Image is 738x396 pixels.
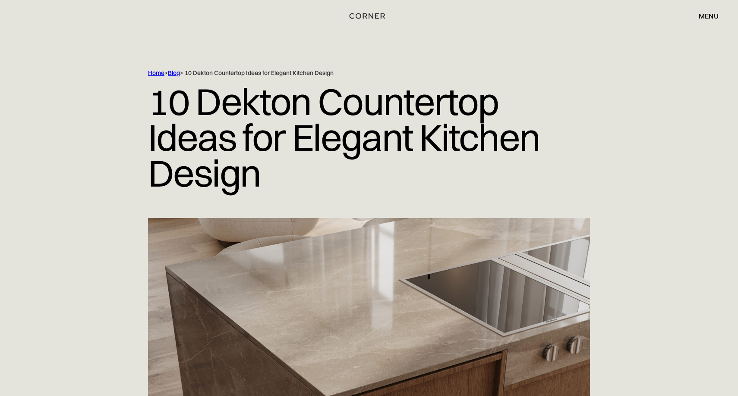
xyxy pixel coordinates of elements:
[339,10,399,22] a: home
[699,12,719,19] div: menu
[148,69,554,77] div: > > 10 Dekton Countertop Ideas for Elegant Kitchen Design
[148,77,590,197] h1: 10 Dekton Countertop Ideas for Elegant Kitchen Design
[690,9,719,23] div: menu
[148,69,164,77] a: Home
[168,69,180,77] a: Blog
